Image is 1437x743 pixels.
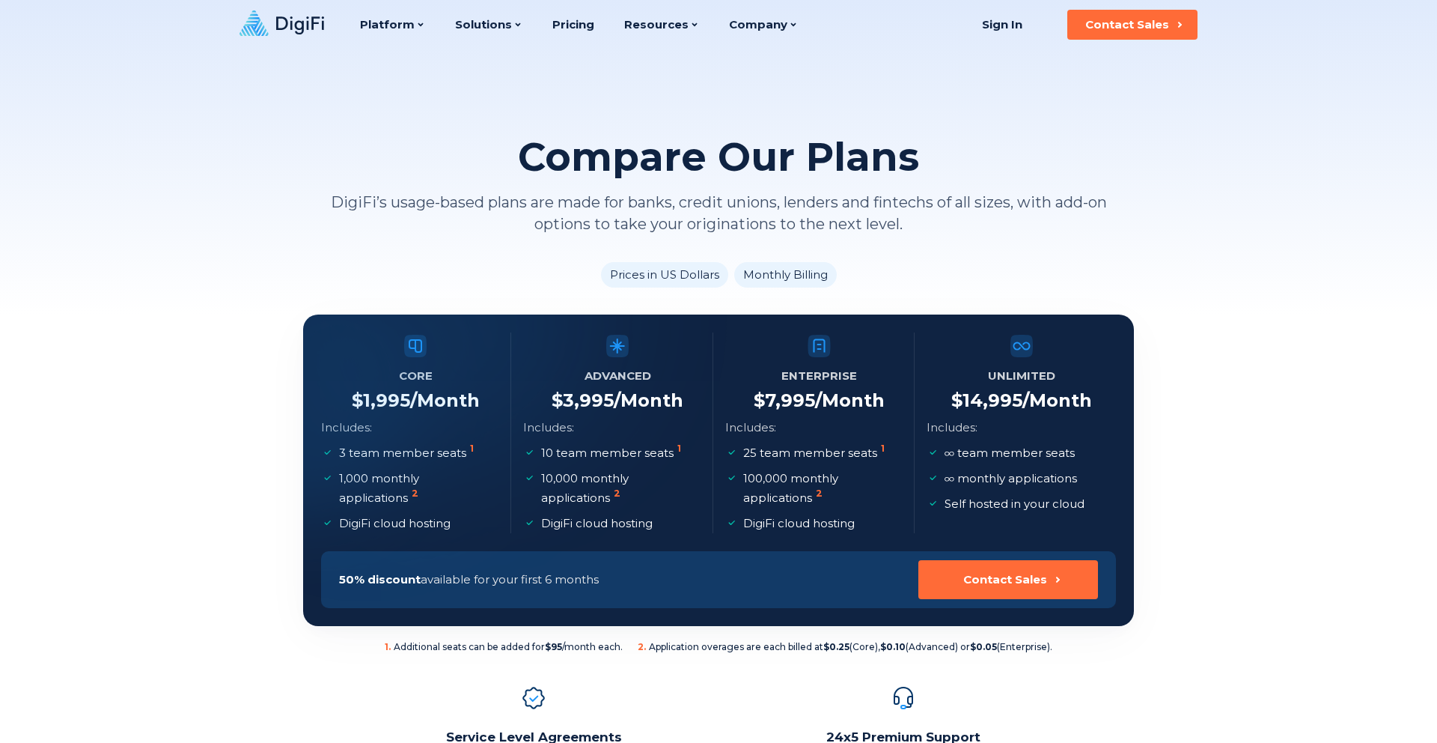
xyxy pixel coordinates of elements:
[970,641,997,652] b: $0.05
[815,389,885,411] span: /Month
[470,443,474,454] sup: 1
[339,514,451,533] p: DigiFi cloud hosting
[339,570,599,589] p: available for your first 6 months
[601,262,728,288] li: Prices in US Dollars
[585,366,651,386] h5: Advanced
[734,262,837,288] li: Monthly Billing
[545,641,562,652] b: $95
[918,560,1098,599] button: Contact Sales
[677,443,681,454] sup: 1
[754,389,885,412] h4: $ 7,995
[743,469,900,508] p: 100,000 monthly applications
[743,514,855,533] p: DigiFi cloud hosting
[927,418,977,437] p: Includes:
[638,641,1052,653] span: Application overages are each billed at (Core), (Advanced) or (Enterprise).
[614,389,683,411] span: /Month
[541,443,684,463] p: 10 team member seats
[743,443,888,463] p: 25 team member seats
[1085,17,1169,32] div: Contact Sales
[816,488,823,499] sup: 2
[339,572,421,586] span: 50% discount
[541,514,653,533] p: DigiFi cloud hosting
[963,572,1047,587] div: Contact Sales
[339,469,495,508] p: 1,000 monthly applications
[541,469,698,508] p: 10,000 monthly applications
[823,641,849,652] b: $0.25
[385,641,391,652] sup: 1 .
[945,469,1077,488] p: monthly applications
[781,366,857,386] h5: Enterprise
[725,418,776,437] p: Includes:
[638,641,646,652] sup: 2 .
[552,389,683,412] h4: $ 3,995
[880,641,906,652] b: $0.10
[945,443,1075,463] p: team member seats
[385,641,623,653] span: Additional seats can be added for /month each.
[303,192,1134,235] p: DigiFi’s usage-based plans are made for banks, credit unions, lenders and fintechs of all sizes, ...
[881,443,885,454] sup: 1
[1022,389,1092,411] span: /Month
[988,366,1055,386] h5: Unlimited
[945,494,1084,514] p: Self hosted in your cloud
[1067,10,1197,40] button: Contact Sales
[963,10,1040,40] a: Sign In
[412,488,418,499] sup: 2
[614,488,620,499] sup: 2
[951,389,1092,412] h4: $ 14,995
[518,135,919,180] h2: Compare Our Plans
